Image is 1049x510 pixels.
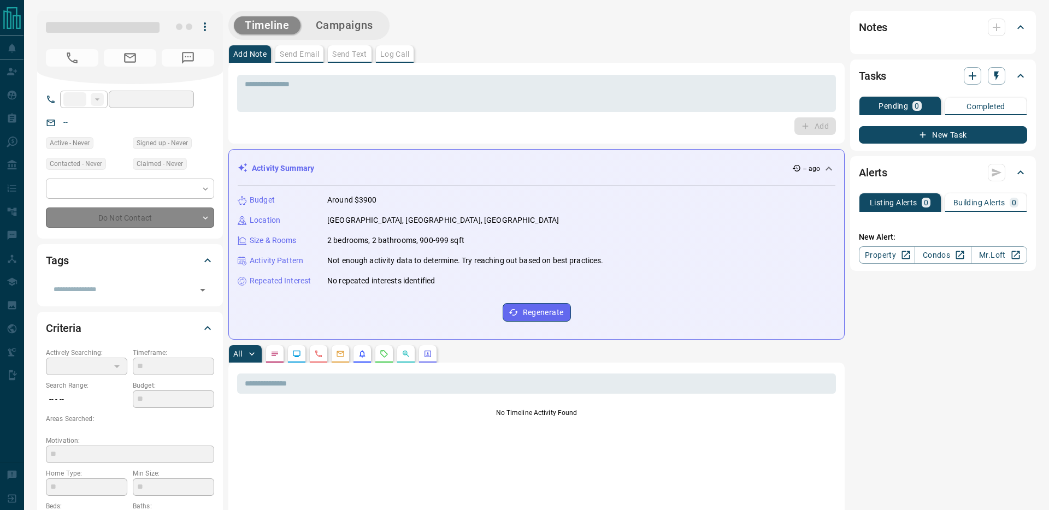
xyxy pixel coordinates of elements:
[314,349,323,358] svg: Calls
[803,164,820,174] p: -- ago
[137,138,188,149] span: Signed up - Never
[46,390,127,408] p: -- - --
[327,194,377,206] p: Around $3900
[233,50,267,58] p: Add Note
[859,63,1027,89] div: Tasks
[915,102,919,110] p: 0
[250,215,280,226] p: Location
[46,469,127,478] p: Home Type:
[859,19,887,36] h2: Notes
[46,436,214,446] p: Motivation:
[104,49,156,67] span: No Email
[327,215,559,226] p: [GEOGRAPHIC_DATA], [GEOGRAPHIC_DATA], [GEOGRAPHIC_DATA]
[195,282,210,298] button: Open
[46,414,214,424] p: Areas Searched:
[250,194,275,206] p: Budget
[967,103,1005,110] p: Completed
[46,247,214,274] div: Tags
[503,303,571,322] button: Regenerate
[133,381,214,390] p: Budget:
[336,349,345,358] svg: Emails
[859,164,887,181] h2: Alerts
[870,199,917,206] p: Listing Alerts
[237,408,836,418] p: No Timeline Activity Found
[327,255,604,266] p: Not enough activity data to determine. Try reaching out based on best practices.
[250,235,297,246] p: Size & Rooms
[270,349,279,358] svg: Notes
[46,252,68,269] h2: Tags
[46,381,127,390] p: Search Range:
[327,275,435,287] p: No repeated interests identified
[924,199,928,206] p: 0
[50,158,102,169] span: Contacted - Never
[358,349,367,358] svg: Listing Alerts
[250,255,303,266] p: Activity Pattern
[50,138,90,149] span: Active - Never
[133,348,214,358] p: Timeframe:
[292,349,301,358] svg: Lead Browsing Activity
[250,275,311,287] p: Repeated Interest
[46,207,214,228] div: Do Not Contact
[859,67,886,85] h2: Tasks
[879,102,908,110] p: Pending
[133,469,214,478] p: Min Size:
[305,16,384,34] button: Campaigns
[953,199,1005,206] p: Building Alerts
[423,349,432,358] svg: Agent Actions
[859,126,1027,144] button: New Task
[46,315,214,341] div: Criteria
[234,16,300,34] button: Timeline
[63,118,68,127] a: --
[137,158,183,169] span: Claimed - Never
[859,246,915,264] a: Property
[46,348,127,358] p: Actively Searching:
[915,246,971,264] a: Condos
[859,159,1027,186] div: Alerts
[252,163,314,174] p: Activity Summary
[859,14,1027,40] div: Notes
[238,158,835,179] div: Activity Summary-- ago
[46,319,81,337] h2: Criteria
[971,246,1027,264] a: Mr.Loft
[380,349,388,358] svg: Requests
[402,349,410,358] svg: Opportunities
[162,49,214,67] span: No Number
[327,235,464,246] p: 2 bedrooms, 2 bathrooms, 900-999 sqft
[233,350,242,358] p: All
[46,49,98,67] span: No Number
[859,232,1027,243] p: New Alert:
[1012,199,1016,206] p: 0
